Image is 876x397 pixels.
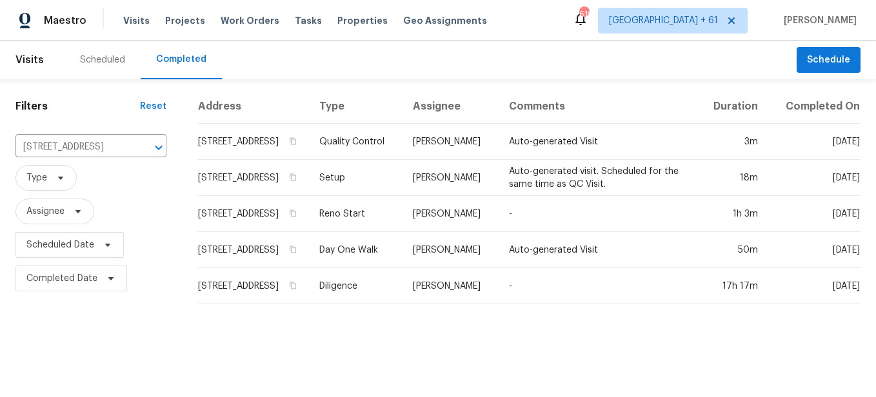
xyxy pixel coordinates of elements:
div: Reset [140,100,166,113]
td: [PERSON_NAME] [403,160,499,196]
span: Properties [337,14,388,27]
td: [STREET_ADDRESS] [197,124,310,160]
th: Duration [697,90,768,124]
td: Diligence [309,268,402,304]
button: Copy Address [287,208,299,219]
td: [DATE] [768,160,861,196]
td: [DATE] [768,232,861,268]
button: Copy Address [287,244,299,255]
td: Setup [309,160,402,196]
th: Assignee [403,90,499,124]
td: 50m [697,232,768,268]
td: [PERSON_NAME] [403,124,499,160]
button: Copy Address [287,171,299,183]
span: Completed Date [26,272,97,285]
span: Assignee [26,205,65,218]
th: Completed On [768,90,861,124]
th: Type [309,90,402,124]
td: Auto-generated Visit [499,232,697,268]
span: Type [26,171,47,184]
span: Geo Assignments [403,14,487,27]
th: Address [197,90,310,124]
div: 619 [579,8,588,21]
td: [STREET_ADDRESS] [197,196,310,232]
span: [GEOGRAPHIC_DATA] + 61 [609,14,718,27]
td: - [499,268,697,304]
span: Maestro [44,14,86,27]
span: Work Orders [221,14,279,27]
td: Day One Walk [309,232,402,268]
span: Scheduled Date [26,238,94,251]
span: Schedule [807,52,850,68]
span: [PERSON_NAME] [779,14,857,27]
button: Copy Address [287,280,299,291]
div: Scheduled [80,53,125,66]
td: Quality Control [309,124,402,160]
td: [PERSON_NAME] [403,196,499,232]
input: Search for an address... [15,137,130,157]
td: Auto-generated visit. Scheduled for the same time as QC Visit. [499,160,697,196]
div: Completed [156,53,206,66]
th: Comments [499,90,697,124]
td: 18m [697,160,768,196]
td: - [499,196,697,232]
td: Reno Start [309,196,402,232]
button: Open [150,139,168,157]
td: [PERSON_NAME] [403,268,499,304]
td: [STREET_ADDRESS] [197,160,310,196]
td: [STREET_ADDRESS] [197,268,310,304]
td: [DATE] [768,268,861,304]
td: 1h 3m [697,196,768,232]
h1: Filters [15,100,140,113]
td: [DATE] [768,124,861,160]
td: [PERSON_NAME] [403,232,499,268]
span: Projects [165,14,205,27]
span: Visits [15,46,44,74]
button: Copy Address [287,135,299,147]
td: [DATE] [768,196,861,232]
button: Schedule [797,47,861,73]
td: 17h 17m [697,268,768,304]
span: Tasks [295,16,322,25]
td: 3m [697,124,768,160]
td: [STREET_ADDRESS] [197,232,310,268]
td: Auto-generated Visit [499,124,697,160]
span: Visits [123,14,150,27]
